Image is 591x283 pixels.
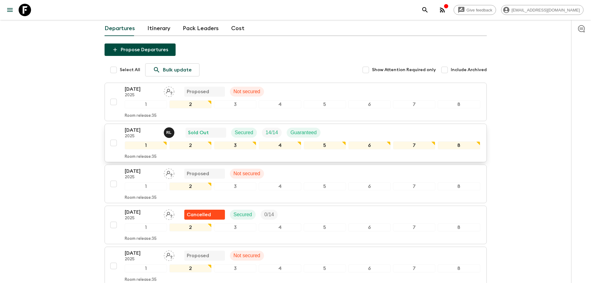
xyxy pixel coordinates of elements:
[419,4,431,16] button: search adventures
[147,21,170,36] a: Itinerary
[187,170,209,177] p: Proposed
[125,167,159,175] p: [DATE]
[348,264,391,272] div: 6
[304,223,346,231] div: 5
[372,67,436,73] span: Show Attention Required only
[169,223,212,231] div: 2
[120,67,140,73] span: Select All
[393,100,435,108] div: 7
[508,8,583,12] span: [EMAIL_ADDRESS][DOMAIN_NAME]
[105,43,176,56] button: Propose Departures
[105,83,487,121] button: [DATE]2025Assign pack leaderProposedNot secured12345678Room release:35
[266,129,278,136] p: 14 / 14
[105,165,487,203] button: [DATE]2025Assign pack leaderProposedNot secured12345678Room release:35
[164,252,174,257] span: Assign pack leader
[125,208,159,216] p: [DATE]
[125,195,157,200] p: Room release: 35
[125,100,167,108] div: 1
[164,129,176,134] span: Ryan Lependy
[234,211,252,218] p: Secured
[304,141,346,149] div: 5
[125,113,157,118] p: Room release: 35
[169,100,212,108] div: 2
[393,264,435,272] div: 7
[230,87,264,97] div: Not secured
[214,141,256,149] div: 3
[125,277,157,282] p: Room release: 35
[125,154,157,159] p: Room release: 35
[230,169,264,179] div: Not secured
[259,182,301,190] div: 4
[4,4,16,16] button: menu
[105,21,135,36] a: Departures
[393,182,435,190] div: 7
[234,252,260,259] p: Not secured
[105,124,487,162] button: [DATE]2025Ryan LependySold OutSecuredTrip FillGuaranteed12345678Room release:35
[125,257,159,262] p: 2025
[231,128,257,138] div: Secured
[163,66,192,74] p: Bulk update
[234,88,260,95] p: Not secured
[451,67,487,73] span: Include Archived
[125,134,159,139] p: 2025
[438,141,480,149] div: 8
[125,182,167,190] div: 1
[183,21,219,36] a: Pack Leaders
[105,206,487,244] button: [DATE]2025Assign pack leaderFlash Pack cancellationSecuredTrip Fill12345678Room release:35
[231,21,244,36] a: Cost
[125,141,167,149] div: 1
[234,170,260,177] p: Not secured
[230,210,256,220] div: Secured
[259,141,301,149] div: 4
[125,126,159,134] p: [DATE]
[438,264,480,272] div: 8
[164,88,174,93] span: Assign pack leader
[261,210,278,220] div: Trip Fill
[125,223,167,231] div: 1
[393,223,435,231] div: 7
[214,182,256,190] div: 3
[214,223,256,231] div: 3
[259,100,301,108] div: 4
[164,127,176,138] button: RL
[393,141,435,149] div: 7
[348,223,391,231] div: 6
[188,129,209,136] p: Sold Out
[259,264,301,272] div: 4
[304,264,346,272] div: 5
[125,264,167,272] div: 1
[348,100,391,108] div: 6
[438,182,480,190] div: 8
[230,251,264,261] div: Not secured
[438,100,480,108] div: 8
[262,128,282,138] div: Trip Fill
[501,5,584,15] div: [EMAIL_ADDRESS][DOMAIN_NAME]
[187,252,209,259] p: Proposed
[125,175,159,180] p: 2025
[125,249,159,257] p: [DATE]
[259,223,301,231] div: 4
[348,182,391,190] div: 6
[438,223,480,231] div: 8
[304,182,346,190] div: 5
[125,236,157,241] p: Room release: 35
[235,129,253,136] p: Secured
[169,182,212,190] div: 2
[187,211,211,218] p: Cancelled
[187,88,209,95] p: Proposed
[169,141,212,149] div: 2
[214,264,256,272] div: 3
[145,63,199,76] a: Bulk update
[169,264,212,272] div: 2
[125,93,159,98] p: 2025
[214,100,256,108] div: 3
[290,129,317,136] p: Guaranteed
[166,130,172,135] p: R L
[454,5,496,15] a: Give feedback
[304,100,346,108] div: 5
[348,141,391,149] div: 6
[125,85,159,93] p: [DATE]
[125,216,159,221] p: 2025
[164,170,174,175] span: Assign pack leader
[184,210,225,220] div: Flash Pack cancellation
